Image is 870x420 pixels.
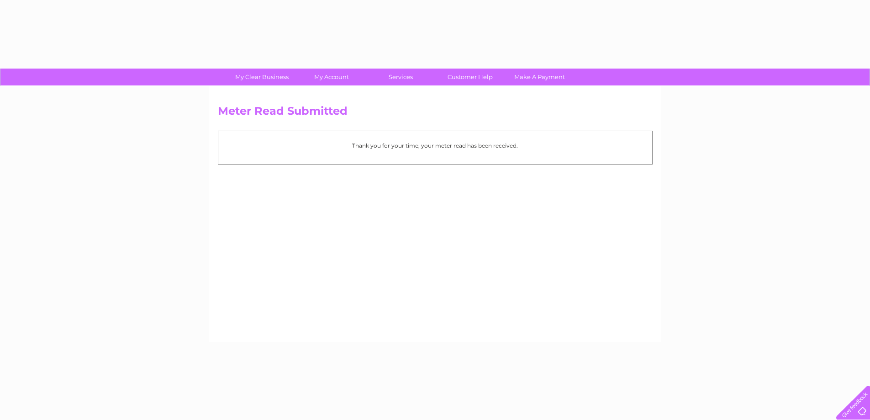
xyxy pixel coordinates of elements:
[224,69,300,85] a: My Clear Business
[363,69,438,85] a: Services
[432,69,508,85] a: Customer Help
[218,105,653,122] h2: Meter Read Submitted
[223,141,648,150] p: Thank you for your time, your meter read has been received.
[502,69,577,85] a: Make A Payment
[294,69,369,85] a: My Account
